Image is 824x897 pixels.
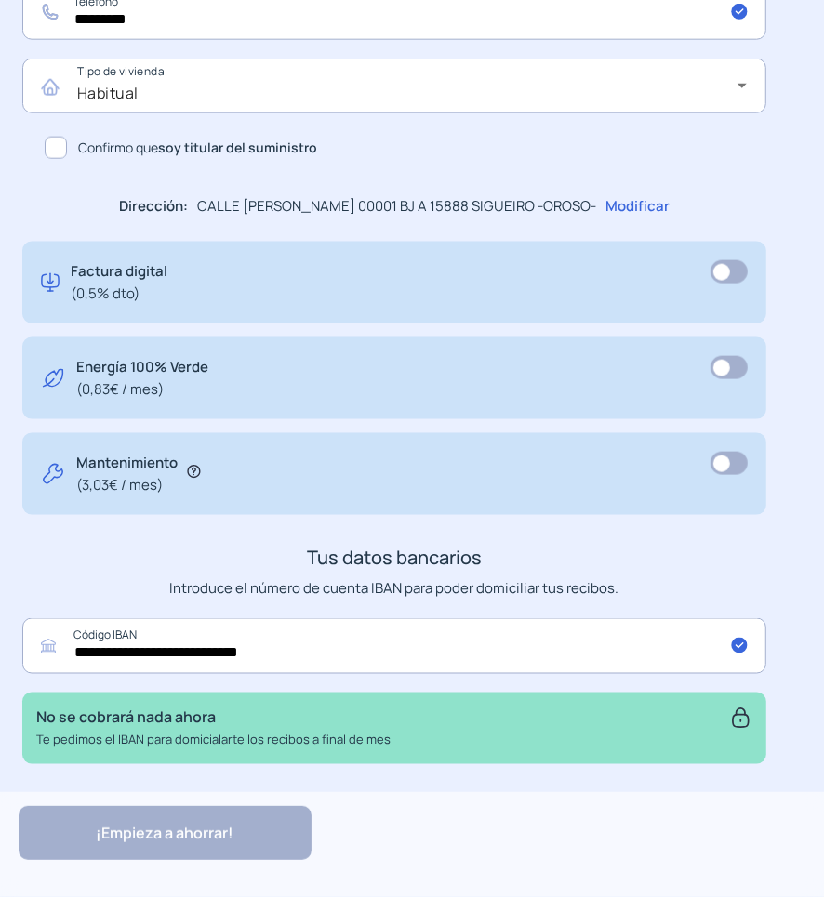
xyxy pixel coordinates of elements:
[22,543,766,573] h3: Tus datos bancarios
[77,83,139,103] span: Habitual
[76,474,178,496] span: (3,03€ / mes)
[78,138,317,158] span: Confirmo que
[41,260,60,305] img: digital-invoice.svg
[76,452,178,496] p: Mantenimiento
[76,356,208,401] p: Energía 100% Verde
[197,195,596,218] p: CALLE [PERSON_NAME] 00001 BJ A 15888 SIGUEIRO -OROSO-
[22,577,766,600] p: Introduce el número de cuenta IBAN para poder domiciliar tus recibos.
[158,139,317,156] b: soy titular del suministro
[41,356,65,401] img: energy-green.svg
[77,64,165,80] mat-label: Tipo de vivienda
[76,378,208,401] span: (0,83€ / mes)
[36,706,391,731] p: No se cobrará nada ahora
[729,706,752,730] img: secure.svg
[71,260,167,305] p: Factura digital
[41,452,65,496] img: tool.svg
[119,195,188,218] p: Dirección:
[605,195,670,218] p: Modificar
[71,283,167,305] span: (0,5% dto)
[36,731,391,750] p: Te pedimos el IBAN para domicialarte los recibos a final de mes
